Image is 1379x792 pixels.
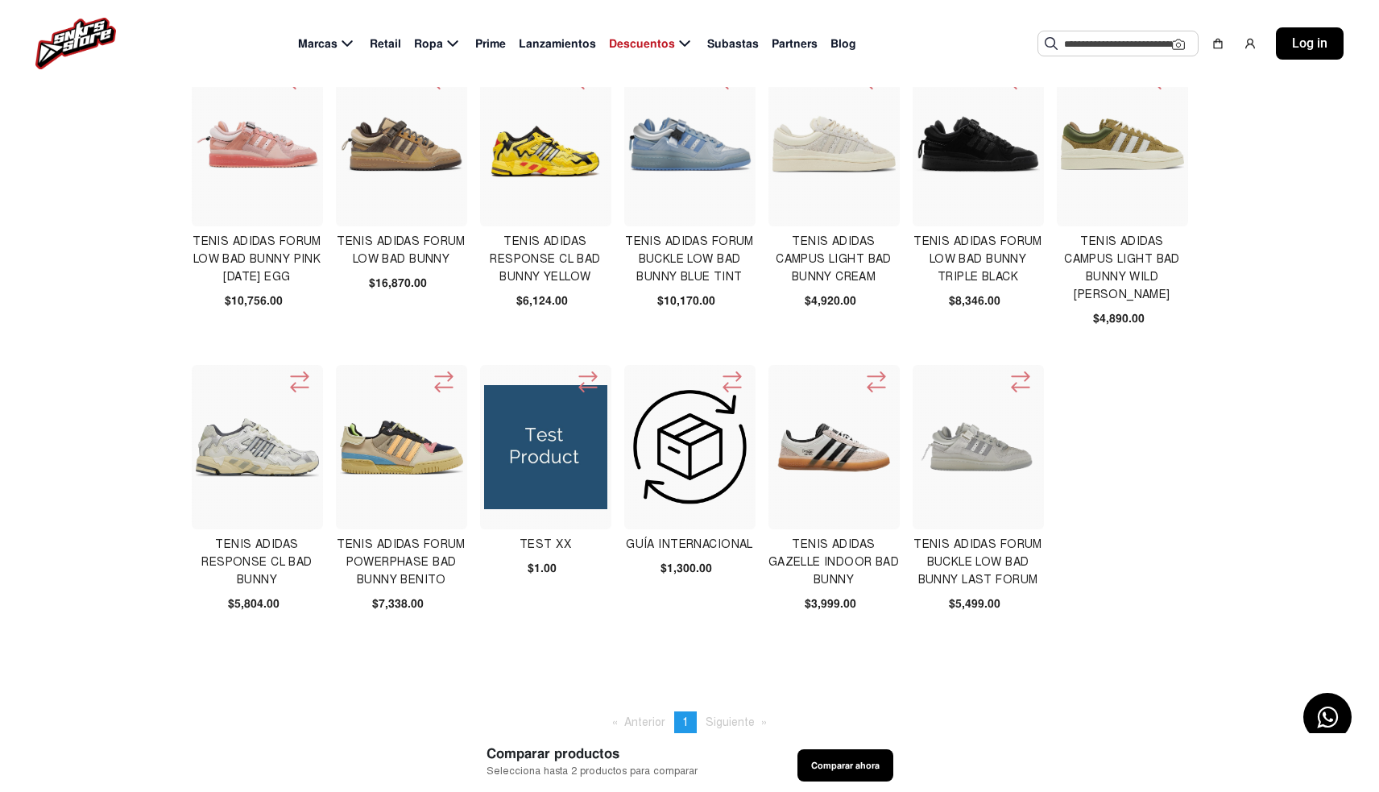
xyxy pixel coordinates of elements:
h4: TEST XX [480,536,611,554]
span: Partners [772,35,818,52]
span: $4,890.00 [1093,310,1145,327]
span: $10,170.00 [657,292,715,309]
span: Descuentos [609,35,675,52]
img: TENIS ADIDAS GAZELLE INDOOR BAD BUNNY [772,385,897,509]
img: Cámara [1172,38,1185,51]
span: $5,804.00 [228,595,280,612]
h4: GUÍA INTERNACIONAL [624,536,756,554]
h4: Tenis Adidas Forum Powerphase Bad Bunny Benito [336,536,467,589]
h4: Tenis Adidas Forum Low Bad Bunny [336,233,467,268]
span: $4,920.00 [805,292,856,309]
h4: TENIS ADIDAS GAZELLE INDOOR BAD BUNNY [768,536,900,589]
img: Tenis Adidas Campus Light Bad Bunny Cream [772,82,897,206]
span: Marcas [298,35,338,52]
img: Tenis Adidas Forum Powerphase Bad Bunny Benito [340,421,464,474]
h4: TENIS ADIDAS FORUM BUCKLE LOW BAD BUNNY LAST FORUM [913,536,1044,589]
span: $5,499.00 [949,595,1000,612]
span: Siguiente [706,715,755,729]
img: Tenis Adidas Forum Low Bad Bunny [340,82,464,206]
span: $3,999.00 [805,595,856,612]
span: Prime [475,35,506,52]
img: shopping [1211,37,1224,50]
span: $6,124.00 [516,292,568,309]
span: Retail [370,35,401,52]
span: 1 [682,715,689,729]
h4: Tenis Adidas Response Cl Bad Bunny Yellow [480,233,611,286]
span: $1,300.00 [661,560,712,577]
img: Tenis Adidas Response Cl Bad Bunny Yellow [484,82,608,206]
span: $10,756.00 [225,292,283,309]
img: logo [35,18,116,69]
span: $16,870.00 [369,275,427,292]
span: $8,346.00 [949,292,1000,309]
img: Tenis Adidas Campus Light Bad Bunny Wild Moss [1061,118,1185,170]
ul: Pagination [604,711,776,733]
img: Tenis Adidas Forum Buckle Low Bad Bunny Blue Tint [628,100,752,189]
h4: Tenis Adidas Campus Light Bad Bunny Cream [768,233,900,286]
h4: Tenis Adidas Forum Low Bad Bunny Pink [DATE] Egg [192,233,323,286]
span: Blog [830,35,856,52]
span: Comparar productos [487,744,698,764]
span: Subastas [707,35,759,52]
h4: Tenis Adidas Response Cl Bad Bunny [192,536,323,589]
span: Log in [1292,34,1327,53]
span: Selecciona hasta 2 productos para comparar [487,764,698,779]
img: Tenis Adidas Forum Low Bad Bunny Triple Black [917,82,1041,206]
img: Tenis Adidas Response Cl Bad Bunny [196,418,320,478]
h4: Tenis Adidas Forum Buckle Low Bad Bunny Blue Tint [624,233,756,286]
span: $7,338.00 [372,595,424,612]
button: Comparar ahora [797,749,893,782]
img: GUÍA INTERNACIONAL [628,385,752,509]
span: $1.00 [528,560,557,577]
h4: Tenis Adidas Campus Light Bad Bunny Wild [PERSON_NAME] [1057,233,1188,304]
img: Buscar [1045,37,1058,50]
img: user [1244,37,1257,50]
span: Ropa [414,35,443,52]
img: TENIS ADIDAS FORUM BUCKLE LOW BAD BUNNY LAST FORUM [917,385,1041,509]
span: Anterior [624,715,665,729]
img: Tenis Adidas Forum Low Bad Bunny Pink Easter Egg [196,82,320,206]
h4: Tenis Adidas Forum Low Bad Bunny Triple Black [913,233,1044,286]
img: TEST XX [484,385,608,509]
span: Lanzamientos [519,35,596,52]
